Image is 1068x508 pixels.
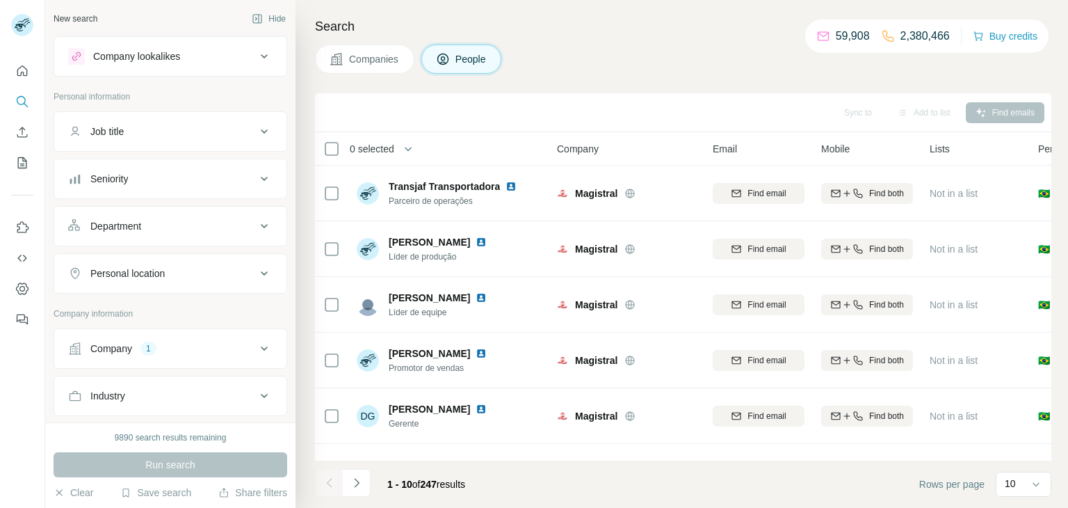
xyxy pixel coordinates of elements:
[1038,186,1050,200] span: 🇧🇷
[357,349,379,372] img: Avatar
[821,406,913,427] button: Find both
[713,239,804,260] button: Find email
[821,294,913,315] button: Find both
[869,243,904,255] span: Find both
[357,405,379,427] div: DG
[90,172,128,186] div: Seniority
[747,354,786,367] span: Find email
[476,348,487,359] img: LinkedIn logo
[350,142,394,156] span: 0 selected
[389,195,533,207] span: Parceiro de operações
[557,244,568,255] img: Logo of Magistral
[575,298,617,312] span: Magistral
[387,479,465,490] span: results
[11,307,33,332] button: Feedback
[505,181,517,192] img: LinkedIn logo
[90,125,124,138] div: Job title
[575,354,617,367] span: Magistral
[389,347,470,360] span: [PERSON_NAME]
[476,237,487,248] img: LinkedIn logo
[11,150,33,175] button: My lists
[869,299,904,311] span: Find both
[11,120,33,145] button: Enrich CSV
[54,209,286,243] button: Department
[476,459,487,470] img: LinkedIn logo
[930,142,950,156] span: Lists
[389,362,503,374] span: Promotor de vendas
[421,479,437,490] span: 247
[821,350,913,371] button: Find both
[343,469,371,497] button: Navigate to next page
[140,342,156,355] div: 1
[120,486,191,500] button: Save search
[575,242,617,256] span: Magistral
[115,431,227,444] div: 9890 search results remaining
[93,49,180,63] div: Company lookalikes
[1038,409,1050,423] span: 🇧🇷
[476,292,487,303] img: LinkedIn logo
[389,251,503,263] span: Líder de produção
[218,486,287,500] button: Share filters
[387,479,412,490] span: 1 - 10
[412,479,421,490] span: of
[869,187,904,200] span: Find both
[821,142,850,156] span: Mobile
[90,219,141,233] div: Department
[54,308,287,320] p: Company information
[389,306,503,319] span: Líder de equipe
[930,188,978,199] span: Not in a list
[557,355,568,366] img: Logo of Magistral
[930,299,978,310] span: Not in a list
[713,294,804,315] button: Find email
[54,486,93,500] button: Clear
[821,239,913,260] button: Find both
[90,389,125,403] div: Industry
[747,299,786,311] span: Find email
[557,299,568,310] img: Logo of Magistral
[747,187,786,200] span: Find email
[821,183,913,204] button: Find both
[11,246,33,271] button: Use Surfe API
[455,52,487,66] span: People
[1038,298,1050,312] span: 🇧🇷
[389,291,470,305] span: [PERSON_NAME]
[54,257,286,290] button: Personal location
[54,379,286,413] button: Industry
[869,410,904,422] span: Find both
[54,162,286,196] button: Seniority
[11,89,33,114] button: Search
[869,354,904,367] span: Find both
[747,243,786,255] span: Find email
[930,411,978,422] span: Not in a list
[357,294,379,316] img: Avatar
[54,90,287,103] p: Personal information
[389,402,470,416] span: [PERSON_NAME]
[713,350,804,371] button: Find email
[557,142,599,156] span: Company
[11,276,33,301] button: Dashboard
[90,267,165,280] div: Personal location
[90,342,132,356] div: Company
[919,477,985,491] span: Rows per page
[836,28,870,45] p: 59,908
[54,13,97,25] div: New search
[900,28,950,45] p: 2,380,466
[11,58,33,84] button: Quick start
[713,406,804,427] button: Find email
[54,40,286,73] button: Company lookalikes
[713,183,804,204] button: Find email
[357,461,379,483] img: Avatar
[54,115,286,148] button: Job title
[713,142,737,156] span: Email
[476,404,487,415] img: LinkedIn logo
[11,215,33,240] button: Use Surfe on LinkedIn
[349,52,400,66] span: Companies
[1038,354,1050,367] span: 🇧🇷
[930,244,978,255] span: Not in a list
[389,181,500,192] span: Transjaf Transportadora
[315,17,1051,36] h4: Search
[389,418,503,430] span: Gerente
[1005,477,1016,491] p: 10
[575,186,617,200] span: Magistral
[242,8,296,29] button: Hide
